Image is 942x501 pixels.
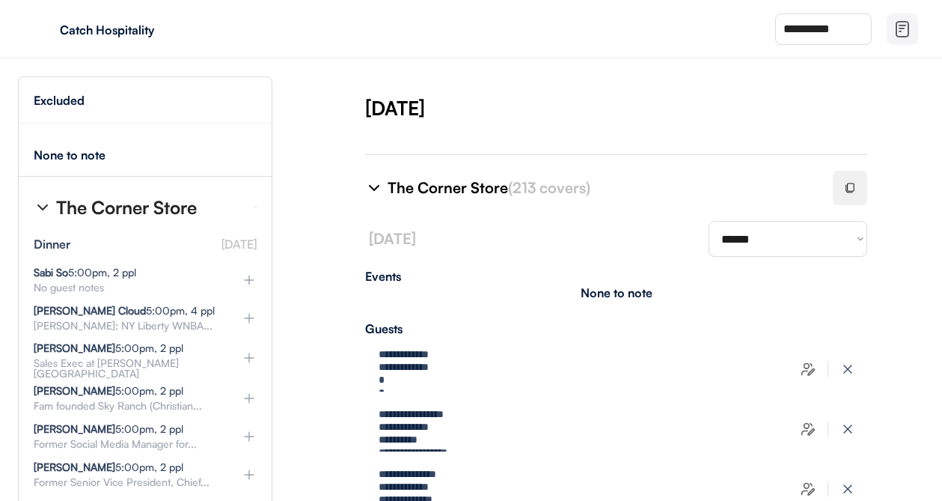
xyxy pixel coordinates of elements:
[242,311,257,326] img: plus%20%281%29.svg
[801,362,816,377] img: users-edit.svg
[840,482,855,497] img: x-close%20%283%29.svg
[30,17,54,41] img: yH5BAEAAAAALAAAAAABAAEAAAIBRAA7
[242,350,257,365] img: plus%20%281%29.svg
[34,386,183,396] div: 5:00pm, 2 ppl
[34,461,115,473] strong: [PERSON_NAME]
[893,20,911,38] img: file-02.svg
[365,179,383,197] img: chevron-right%20%281%29.svg
[581,287,652,299] div: None to note
[34,238,70,250] div: Dinner
[34,306,215,316] div: 5:00pm, 4 ppl
[242,429,257,444] img: plus%20%281%29.svg
[34,341,115,354] strong: [PERSON_NAME]
[369,229,416,248] font: [DATE]
[34,267,136,278] div: 5:00pm, 2 ppl
[242,467,257,482] img: plus%20%281%29.svg
[34,304,146,317] strong: [PERSON_NAME] Cloud
[56,198,197,216] div: The Corner Store
[221,237,257,252] font: [DATE]
[34,401,218,411] div: Fam founded Sky Ranch (Christian...
[840,422,855,437] img: x-close%20%283%29.svg
[34,266,68,279] strong: Sabi So
[60,24,248,36] div: Catch Hospitality
[34,198,52,216] img: chevron-right%20%281%29.svg
[801,482,816,497] img: users-edit.svg
[242,273,257,288] img: plus%20%281%29.svg
[34,462,183,473] div: 5:00pm, 2 ppl
[365,270,867,282] div: Events
[242,391,257,406] img: plus%20%281%29.svg
[365,323,867,335] div: Guests
[34,94,85,106] div: Excluded
[508,178,590,197] font: (213 covers)
[388,177,815,198] div: The Corner Store
[34,477,218,488] div: Former Senior Vice President, Chief...
[34,422,115,435] strong: [PERSON_NAME]
[801,422,816,437] img: users-edit.svg
[365,94,942,121] div: [DATE]
[34,321,218,331] div: [PERSON_NAME]; NY Liberty WNBA...
[34,149,133,161] div: None to note
[34,424,183,434] div: 5:00pm, 2 ppl
[34,384,115,397] strong: [PERSON_NAME]
[34,282,218,293] div: No guest notes
[840,362,855,377] img: x-close%20%283%29.svg
[34,439,218,449] div: Former Social Media Manager for...
[34,343,183,353] div: 5:00pm, 2 ppl
[34,358,218,379] div: Sales Exec at [PERSON_NAME][GEOGRAPHIC_DATA]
